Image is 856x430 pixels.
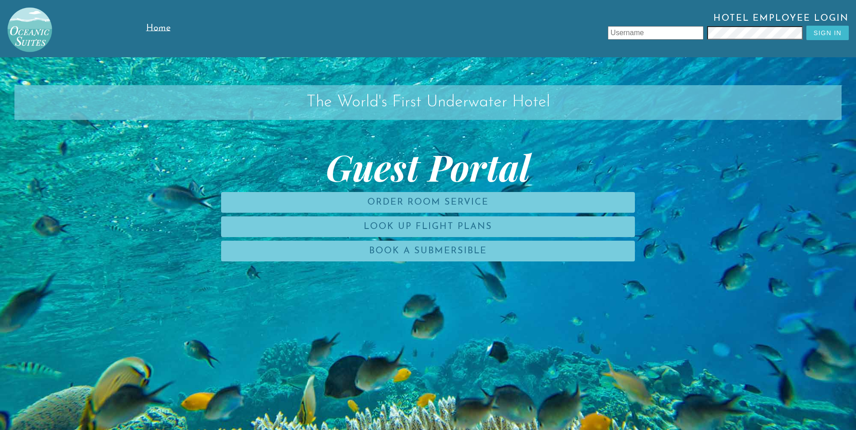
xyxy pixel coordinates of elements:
[806,26,849,40] button: Sign In
[214,14,849,26] span: Hotel Employee Login
[14,149,842,185] span: Guest Portal
[221,192,635,213] a: Order Room Service
[221,216,635,237] a: Look Up Flight Plans
[146,24,171,33] span: Home
[221,241,635,261] a: Book a Submersible
[608,26,703,40] input: Username
[14,85,842,120] h2: The World's First Underwater Hotel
